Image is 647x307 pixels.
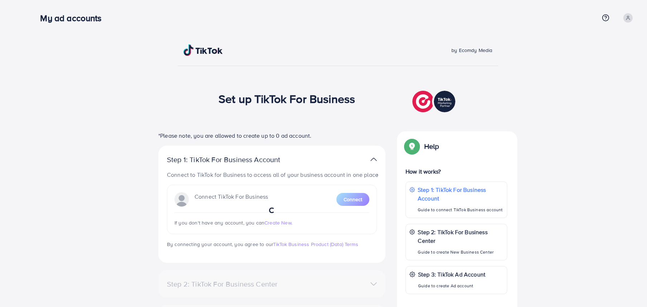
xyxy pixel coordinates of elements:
[412,89,457,114] img: TikTok partner
[406,140,418,153] img: Popup guide
[158,131,385,140] p: *Please note, you are allowed to create up to 0 ad account.
[418,248,503,256] p: Guide to create New Business Center
[424,142,439,151] p: Help
[418,206,503,214] p: Guide to connect TikTok Business account
[40,13,107,23] h3: My ad accounts
[370,154,377,165] img: TikTok partner
[167,155,303,164] p: Step 1: TikTok For Business Account
[183,44,223,56] img: TikTok
[451,47,492,54] span: by Ecomdy Media
[418,282,485,290] p: Guide to create Ad account
[418,185,503,203] p: Step 1: TikTok For Business Account
[219,92,355,105] h1: Set up TikTok For Business
[406,167,507,176] p: How it works?
[418,270,485,279] p: Step 3: TikTok Ad Account
[418,228,503,245] p: Step 2: TikTok For Business Center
